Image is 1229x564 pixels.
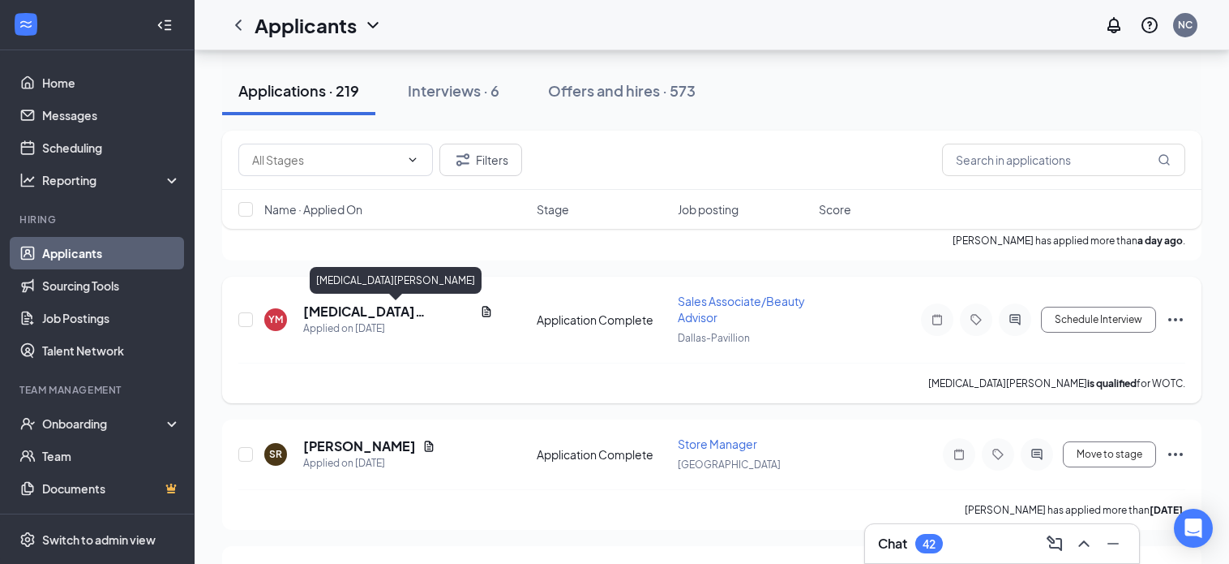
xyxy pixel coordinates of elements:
svg: WorkstreamLogo [18,16,34,32]
svg: Tag [988,448,1008,461]
svg: Document [422,440,435,453]
svg: ChevronDown [406,153,419,166]
svg: ChevronUp [1074,534,1094,553]
a: SurveysCrown [42,505,181,537]
svg: Notifications [1104,15,1124,35]
span: Name · Applied On [264,201,362,217]
svg: ChevronLeft [229,15,248,35]
div: Applied on [DATE] [303,321,493,337]
svg: Analysis [19,172,36,188]
button: ChevronUp [1071,531,1097,557]
button: Minimize [1100,531,1126,557]
div: Application Complete [537,446,668,463]
svg: ActiveChat [1027,448,1047,461]
h5: [MEDICAL_DATA][PERSON_NAME] [303,303,473,321]
button: ComposeMessage [1042,531,1068,557]
svg: Collapse [156,17,173,33]
svg: ChevronDown [363,15,383,35]
div: SR [269,447,282,461]
a: Home [42,67,181,99]
svg: Ellipses [1166,310,1185,329]
b: is qualified [1087,377,1137,390]
svg: UserCheck [19,415,36,432]
svg: Tag [966,313,986,326]
div: YM [268,312,283,326]
a: Applicants [42,237,181,269]
svg: Note [927,313,947,326]
p: [PERSON_NAME] has applied more than . [965,503,1185,517]
div: 42 [923,537,936,551]
a: Job Postings [42,302,181,334]
div: Open Intercom Messenger [1174,509,1213,548]
div: Applications · 219 [238,80,359,101]
b: [DATE] [1150,504,1183,516]
b: a day ago [1137,235,1183,247]
a: Talent Network [42,334,181,367]
div: Team Management [19,383,178,397]
div: Switch to admin view [42,532,156,548]
div: Offers and hires · 573 [548,80,696,101]
a: Scheduling [42,131,181,164]
span: Score [819,201,851,217]
svg: MagnifyingGlass [1158,153,1171,166]
span: Store Manager [678,437,757,451]
svg: ComposeMessage [1045,534,1064,553]
div: Onboarding [42,415,167,432]
span: Stage [537,201,569,217]
svg: Minimize [1103,534,1123,553]
div: Hiring [19,213,178,226]
input: Search in applications [942,144,1185,176]
div: Reporting [42,172,182,188]
button: Move to stage [1063,441,1156,467]
p: [MEDICAL_DATA][PERSON_NAME] for WOTC. [928,377,1185,390]
input: All Stages [252,151,400,169]
h5: [PERSON_NAME] [303,437,416,455]
div: NC [1178,18,1193,32]
span: Dallas-Pavillion [678,332,750,344]
span: Job posting [678,201,739,217]
div: Interviews · 6 [408,80,499,101]
div: Applied on [DATE] [303,455,435,471]
a: Sourcing Tools [42,269,181,302]
svg: Settings [19,532,36,548]
svg: Filter [453,150,473,170]
div: [MEDICAL_DATA][PERSON_NAME] [310,267,482,294]
svg: ActiveChat [1005,313,1025,326]
button: Filter Filters [439,144,522,176]
span: [GEOGRAPHIC_DATA] [678,459,781,471]
svg: Ellipses [1166,445,1185,464]
a: Messages [42,99,181,131]
button: Schedule Interview [1041,307,1156,333]
a: Team [42,440,181,472]
div: Application Complete [537,312,668,328]
a: DocumentsCrown [42,472,181,505]
h3: Chat [878,535,907,553]
svg: Document [480,305,493,318]
svg: QuestionInfo [1140,15,1159,35]
svg: Note [949,448,969,461]
h1: Applicants [255,11,357,39]
span: Sales Associate/Beauty Advisor [678,294,805,325]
